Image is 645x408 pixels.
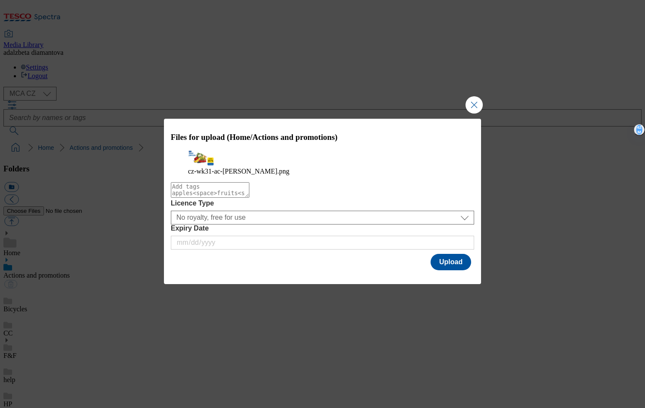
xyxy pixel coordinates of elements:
[188,168,457,175] figcaption: cz-wk31-ac-[PERSON_NAME].png
[171,225,475,232] label: Expiry Date
[164,119,481,284] div: Modal
[431,254,471,270] button: Upload
[188,150,214,166] img: preview
[171,199,475,207] label: Licence Type
[171,133,475,142] h3: Files for upload (Home/Actions and promotions)
[466,96,483,114] button: Close Modal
